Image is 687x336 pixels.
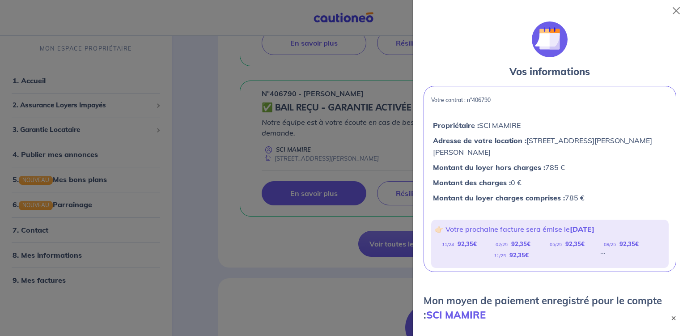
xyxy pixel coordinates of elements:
[509,251,529,259] strong: 92,35 €
[565,240,585,247] strong: 92,35 €
[433,192,667,204] p: 785 €
[433,119,667,131] p: SCI MAMIRE
[600,250,606,261] div: ...
[442,242,454,247] em: 11/24
[424,293,676,322] p: Mon moyen de paiement enregistré pour le compte :
[433,162,667,173] p: 785 €
[433,178,511,187] strong: Montant des charges :
[496,242,508,247] em: 02/25
[433,177,667,188] p: 0 €
[550,242,562,247] em: 05/25
[669,314,678,323] button: ×
[511,240,530,247] strong: 92,35 €
[669,4,683,18] button: Close
[433,121,479,130] strong: Propriétaire :
[433,136,526,145] strong: Adresse de votre location :
[604,242,616,247] em: 08/25
[570,225,594,234] strong: [DATE]
[433,163,545,172] strong: Montant du loyer hors charges :
[532,21,568,57] img: illu_calendar.svg
[458,240,477,247] strong: 92,35 €
[435,223,665,235] p: 👉🏻 Votre prochaine facture sera émise le
[509,65,590,78] strong: Vos informations
[431,97,669,103] p: Votre contrat : n°406790
[494,253,506,259] em: 11/25
[433,135,667,158] p: [STREET_ADDRESS][PERSON_NAME][PERSON_NAME]
[433,193,565,202] strong: Montant du loyer charges comprises :
[619,240,639,247] strong: 92,35 €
